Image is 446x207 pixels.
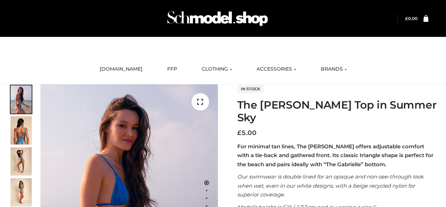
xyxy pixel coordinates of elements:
a: ACCESSORIES [251,62,301,77]
a: FFP [162,62,182,77]
img: 3.Alex-top_CN-1-1-2.jpg [11,178,32,206]
a: £0.00 [405,16,417,21]
img: 4.Alex-top_CN-1-1-2.jpg [11,147,32,175]
em: Our swimwear is double lined for an opaque and non-see-through look when wet, even in our white d... [237,173,423,198]
bdi: 5.00 [237,129,257,137]
a: BRANDS [315,62,352,77]
a: [DOMAIN_NAME] [94,62,148,77]
span: £ [237,129,241,137]
img: 5.Alex-top_CN-1-1_1-1.jpg [11,116,32,144]
h1: The [PERSON_NAME] Top in Summer Sky [237,99,438,124]
img: 1.Alex-top_SS-1_4464b1e7-c2c9-4e4b-a62c-58381cd673c0-1.jpg [11,85,32,114]
a: CLOTHING [196,62,237,77]
span: In stock [237,85,264,93]
img: Schmodel Admin 964 [165,5,270,32]
span: £ [405,16,408,21]
bdi: 0.00 [405,16,417,21]
strong: For minimal tan lines, The [PERSON_NAME] offers adjustable comfort with a tie-back and gathered f... [237,143,433,168]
